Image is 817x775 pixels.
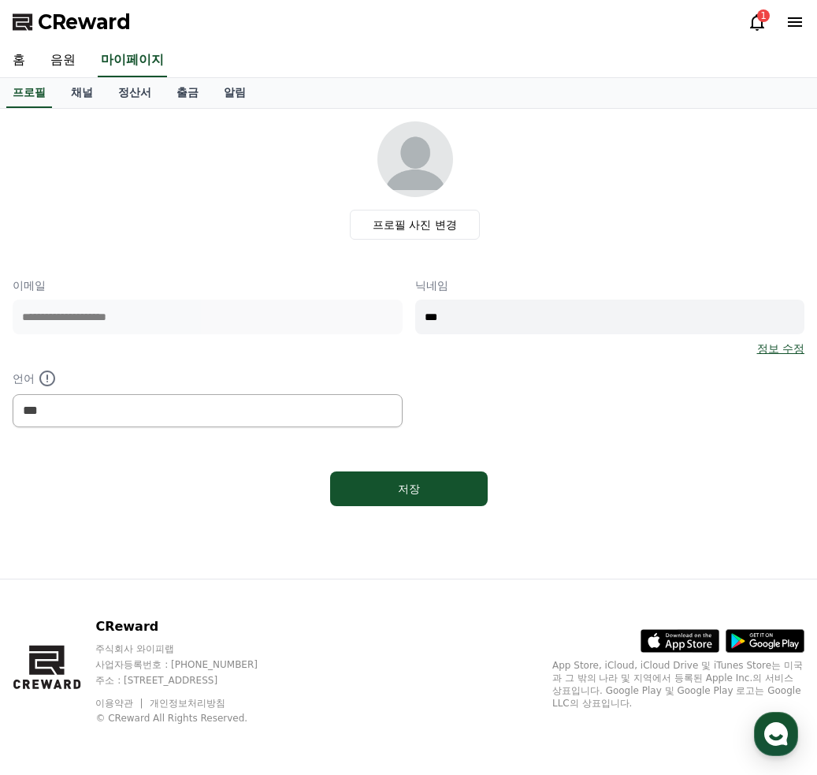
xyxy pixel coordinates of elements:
[95,643,288,655] p: 주식회사 와이피랩
[552,659,804,710] p: App Store, iCloud, iCloud Drive 및 iTunes Store는 미국과 그 밖의 나라 및 지역에서 등록된 Apple Inc.의 서비스 상표입니다. Goo...
[211,78,258,108] a: 알림
[98,44,167,77] a: 마이페이지
[748,13,767,32] a: 1
[13,369,403,388] p: 언어
[38,9,131,35] span: CReward
[95,712,288,725] p: © CReward All Rights Reserved.
[58,78,106,108] a: 채널
[13,278,403,293] p: 이메일
[350,210,480,240] label: 프로필 사진 변경
[415,278,805,293] p: 닉네임
[757,9,770,22] div: 1
[95,698,145,709] a: 이용약관
[13,9,131,35] a: CReward
[164,78,211,108] a: 출금
[95,658,288,671] p: 사업자등록번호 : [PHONE_NUMBER]
[330,471,488,506] button: 저장
[38,44,88,77] a: 음원
[362,481,456,497] div: 저장
[6,78,52,108] a: 프로필
[150,698,225,709] a: 개인정보처리방침
[95,674,288,687] p: 주소 : [STREET_ADDRESS]
[106,78,164,108] a: 정산서
[95,617,288,636] p: CReward
[757,341,804,356] a: 정보 수정
[377,121,453,197] img: profile_image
